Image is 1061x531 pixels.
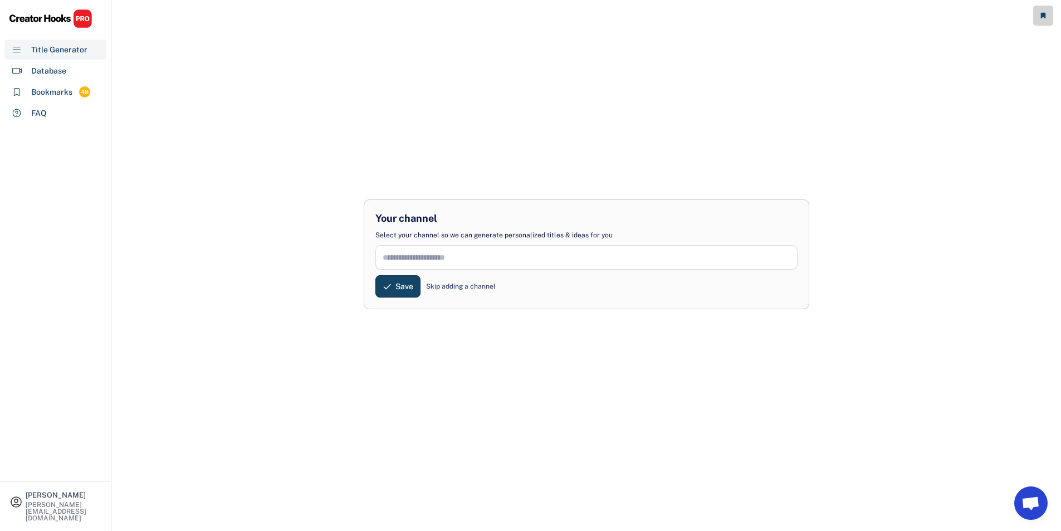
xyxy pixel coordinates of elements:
div: Your channel [375,211,437,225]
div: [PERSON_NAME] [26,491,101,499]
div: [PERSON_NAME][EMAIL_ADDRESS][DOMAIN_NAME] [26,501,101,522]
div: Title Generator [31,44,87,56]
div: FAQ [31,108,47,119]
div: Database [31,65,66,77]
a: Open chat [1014,486,1048,520]
button: Save [375,275,421,298]
div: Skip adding a channel [426,281,496,291]
div: Select your channel so we can generate personalized titles & ideas for you [375,231,613,240]
img: CHPRO%20Logo.svg [9,9,92,28]
div: Bookmarks [31,86,72,98]
div: 48 [79,87,90,97]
